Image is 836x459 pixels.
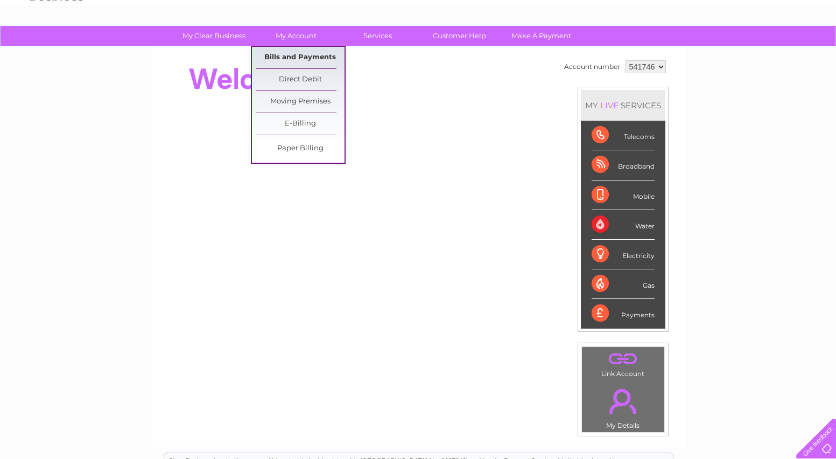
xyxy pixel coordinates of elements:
a: Make A Payment [497,26,586,46]
a: My Account [251,26,340,46]
a: 0333 014 3131 [633,5,707,19]
a: Blog [742,46,758,54]
div: MY SERVICES [581,90,665,121]
a: Direct Debit [256,69,345,91]
div: Clear Business is a trading name of Verastar Limited (registered in [GEOGRAPHIC_DATA] No. 3667643... [164,6,673,52]
a: My Clear Business [170,26,258,46]
a: E-Billing [256,113,345,135]
div: LIVE [598,100,621,110]
div: Broadband [592,150,655,180]
a: Telecoms [704,46,736,54]
a: Services [333,26,422,46]
div: Electricity [592,240,655,269]
a: Log out [800,46,826,54]
div: Telecoms [592,121,655,150]
a: Moving Premises [256,91,345,113]
td: Account number [561,58,623,76]
td: My Details [581,380,665,433]
td: Link Account [581,346,665,380]
a: Customer Help [415,26,504,46]
img: logo.png [29,28,84,61]
div: Payments [592,299,655,328]
a: Contact [764,46,791,54]
div: Gas [592,269,655,299]
div: Water [592,210,655,240]
a: Bills and Payments [256,47,345,68]
a: . [585,382,662,420]
a: Energy [673,46,697,54]
a: . [585,350,662,368]
div: Mobile [592,180,655,210]
a: Paper Billing [256,138,345,159]
a: Water [647,46,667,54]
